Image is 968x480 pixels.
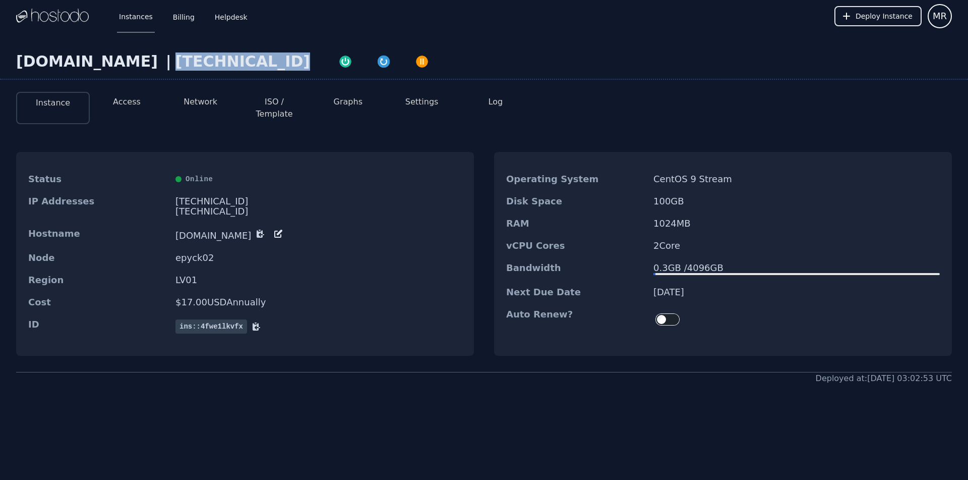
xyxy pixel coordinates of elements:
dt: RAM [506,219,645,229]
img: Logo [16,9,89,24]
dt: ID [28,319,167,334]
img: Restart [377,55,391,69]
dt: Status [28,174,167,184]
dt: Bandwidth [506,263,645,275]
dd: LV01 [175,275,462,285]
dt: IP Addresses [28,196,167,217]
div: [TECHNICAL_ID] [175,196,462,206]
div: [TECHNICAL_ID] [175,206,462,217]
dd: 2 Core [653,241,940,251]
img: Power Off [415,55,429,69]
button: Log [489,96,503,108]
button: Network [184,96,217,108]
div: [DOMAIN_NAME] [16,52,162,71]
dt: Cost [28,297,167,307]
button: ISO / Template [246,96,303,120]
dt: Disk Space [506,196,645,206]
div: 0.3 GB / 4096 GB [653,263,940,273]
button: User menu [928,4,952,28]
dd: 100 GB [653,196,940,206]
button: Deploy Instance [834,6,922,26]
button: Restart [365,52,403,69]
dt: Region [28,275,167,285]
div: | [162,52,175,71]
dt: Node [28,253,167,263]
dd: epyck02 [175,253,462,263]
button: Graphs [334,96,362,108]
dd: [DOMAIN_NAME] [175,229,462,241]
dd: CentOS 9 Stream [653,174,940,184]
span: ins::4fwe1lkvfx [175,319,247,334]
button: Power On [326,52,365,69]
button: Instance [36,97,70,109]
span: MR [933,9,947,23]
button: Access [113,96,141,108]
dt: Hostname [28,229,167,241]
div: Deployed at: [DATE] 03:02:53 UTC [816,372,952,385]
button: Power Off [403,52,441,69]
div: [TECHNICAL_ID] [175,52,310,71]
dt: Auto Renew? [506,309,645,330]
dt: Next Due Date [506,287,645,297]
div: Online [175,174,462,184]
dd: $ 17.00 USD Annually [175,297,462,307]
dt: vCPU Cores [506,241,645,251]
dd: [DATE] [653,287,940,297]
img: Power On [338,55,352,69]
span: Deploy Instance [856,11,913,21]
dt: Operating System [506,174,645,184]
button: Settings [405,96,439,108]
dd: 1024 MB [653,219,940,229]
